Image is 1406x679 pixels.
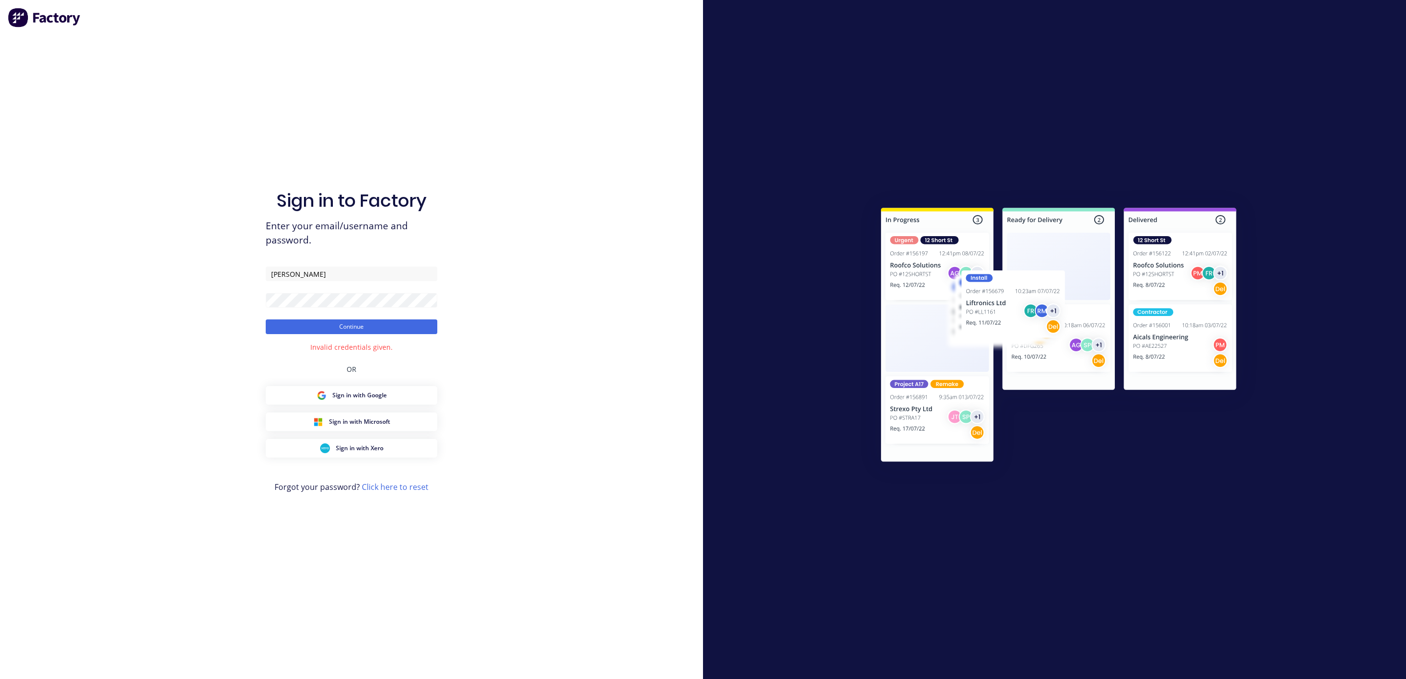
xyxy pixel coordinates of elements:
span: Forgot your password? [275,481,428,493]
span: Enter your email/username and password. [266,219,437,247]
h1: Sign in to Factory [276,190,427,211]
img: Microsoft Sign in [313,417,323,427]
span: Sign in with Xero [336,444,383,453]
img: Xero Sign in [320,443,330,453]
button: Google Sign inSign in with Google [266,386,437,405]
a: Click here to reset [362,482,428,492]
img: Sign in [859,188,1258,485]
img: Factory [8,8,81,27]
button: Xero Sign inSign in with Xero [266,439,437,458]
span: Sign in with Microsoft [329,417,390,426]
div: OR [347,352,356,386]
span: Sign in with Google [332,391,387,400]
input: Email/Username [266,267,437,281]
button: Microsoft Sign inSign in with Microsoft [266,412,437,431]
div: Invalid credentials given. [310,342,393,352]
button: Continue [266,319,437,334]
img: Google Sign in [317,390,326,400]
